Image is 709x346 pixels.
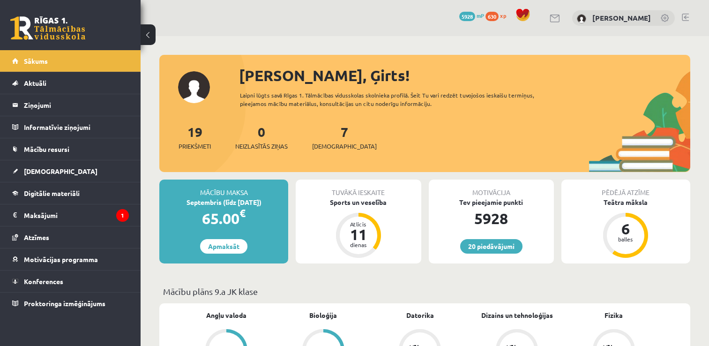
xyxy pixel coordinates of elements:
span: xp [500,12,506,19]
div: Atlicis [344,221,373,227]
legend: Ziņojumi [24,94,129,116]
a: Teātra māksla 6 balles [561,197,690,259]
a: Sports un veselība Atlicis 11 dienas [296,197,421,259]
div: Mācību maksa [159,180,288,197]
div: Teātra māksla [561,197,690,207]
span: Atzīmes [24,233,49,241]
a: Mācību resursi [12,138,129,160]
span: Sākums [24,57,48,65]
a: Digitālie materiāli [12,182,129,204]
span: Proktoringa izmēģinājums [24,299,105,308]
a: Informatīvie ziņojumi [12,116,129,138]
legend: Maksājumi [24,204,129,226]
a: [DEMOGRAPHIC_DATA] [12,160,129,182]
a: Bioloģija [309,310,337,320]
a: Proktoringa izmēģinājums [12,293,129,314]
span: [DEMOGRAPHIC_DATA] [312,142,377,151]
a: 5928 mP [459,12,484,19]
div: balles [612,236,640,242]
div: 11 [344,227,373,242]
a: Ziņojumi [12,94,129,116]
span: Aktuāli [24,79,46,87]
div: Pēdējā atzīme [561,180,690,197]
a: 20 piedāvājumi [460,239,522,254]
a: Apmaksāt [200,239,247,254]
div: Septembris (līdz [DATE]) [159,197,288,207]
a: Konferences [12,271,129,292]
span: [DEMOGRAPHIC_DATA] [24,167,97,175]
a: Atzīmes [12,226,129,248]
a: Motivācijas programma [12,248,129,270]
a: Fizika [605,310,623,320]
span: mP [477,12,484,19]
a: Dizains un tehnoloģijas [481,310,553,320]
span: Mācību resursi [24,145,69,153]
div: 5928 [429,207,554,230]
legend: Informatīvie ziņojumi [24,116,129,138]
a: Aktuāli [12,72,129,94]
span: 630 [485,12,499,21]
a: [PERSON_NAME] [592,13,651,23]
i: 1 [116,209,129,222]
p: Mācību plāns 9.a JK klase [163,285,687,298]
div: [PERSON_NAME], Ģirts! [239,64,690,87]
a: 0Neizlasītās ziņas [235,123,288,151]
span: € [239,206,246,220]
div: dienas [344,242,373,248]
div: Tuvākā ieskaite [296,180,421,197]
a: Datorika [406,310,434,320]
div: Laipni lūgts savā Rīgas 1. Tālmācības vidusskolas skolnieka profilā. Šeit Tu vari redzēt tuvojošo... [240,91,559,108]
span: Priekšmeti [179,142,211,151]
a: Maksājumi1 [12,204,129,226]
div: Tev pieejamie punkti [429,197,554,207]
span: Digitālie materiāli [24,189,80,197]
span: Konferences [24,277,63,286]
a: 19Priekšmeti [179,123,211,151]
a: 630 xp [485,12,511,19]
span: Motivācijas programma [24,255,98,263]
a: Angļu valoda [206,310,246,320]
div: Sports un veselība [296,197,421,207]
a: 7[DEMOGRAPHIC_DATA] [312,123,377,151]
a: Sākums [12,50,129,72]
a: Rīgas 1. Tālmācības vidusskola [10,16,85,40]
div: 6 [612,221,640,236]
span: Neizlasītās ziņas [235,142,288,151]
span: 5928 [459,12,475,21]
img: Ģirts Jarošs [577,14,586,23]
div: 65.00 [159,207,288,230]
div: Motivācija [429,180,554,197]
